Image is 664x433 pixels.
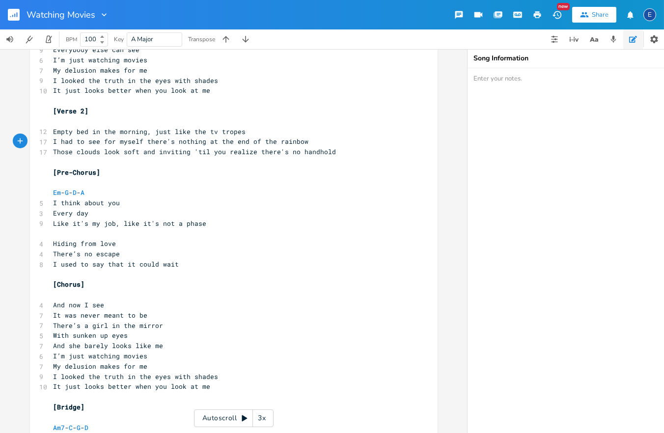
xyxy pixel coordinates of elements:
div: Transpose [188,36,215,42]
div: 3x [253,409,271,427]
button: Share [572,7,616,23]
span: [Chorus] [54,280,85,289]
button: New [547,6,567,24]
span: G [65,188,69,197]
span: D [85,423,89,432]
span: With sunken up eyes [54,331,128,340]
span: Everybody else can see [54,45,140,54]
span: There’s no escape [54,249,120,258]
div: Erin Nicole [643,8,656,21]
span: Am7 [54,423,65,432]
span: Em [54,188,61,197]
span: Empty bed in the morning, just like the tv tropes [54,127,246,136]
span: I used to say that it could wait [54,260,179,269]
div: BPM [66,37,77,42]
span: A [81,188,85,197]
span: And she barely looks like me [54,341,164,350]
div: Share [592,10,609,19]
span: It was never meant to be [54,311,148,320]
span: G [77,423,81,432]
span: Hiding from love [54,239,116,248]
span: I’m just watching movies [54,352,148,360]
span: A Major [131,35,153,44]
span: [Verse 2] [54,107,89,115]
span: I’m just watching movies [54,55,148,64]
span: My delusion makes for me [54,66,148,75]
span: I had to see for myself there's nothing at the end of the rainbow [54,137,309,146]
span: It just looks better when you look at me [54,86,211,95]
span: It just looks better when you look at me [54,382,211,391]
span: My delusion makes for me [54,362,148,371]
span: And now I see [54,300,105,309]
span: Watching Movies [27,10,95,19]
div: Song Information [473,55,658,62]
span: - - - [54,188,89,197]
div: Key [114,36,124,42]
div: New [557,3,570,10]
span: [Bridge] [54,403,85,411]
span: I looked the truth in the eyes with shades [54,372,219,381]
span: - - - [54,423,93,432]
button: E [643,3,656,26]
span: Every day [54,209,89,217]
span: Those clouds look soft and inviting 'til you realize there's no handhold [54,147,336,156]
span: There’s a girl in the mirror [54,321,164,330]
span: D [73,188,77,197]
span: I think about you [54,198,120,207]
span: C [69,423,73,432]
span: I looked the truth in the eyes with shades [54,76,219,85]
span: [Pre-Chorus] [54,168,101,177]
div: Autoscroll [194,409,274,427]
span: Like it's my job, like it's not a phase [54,219,207,228]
